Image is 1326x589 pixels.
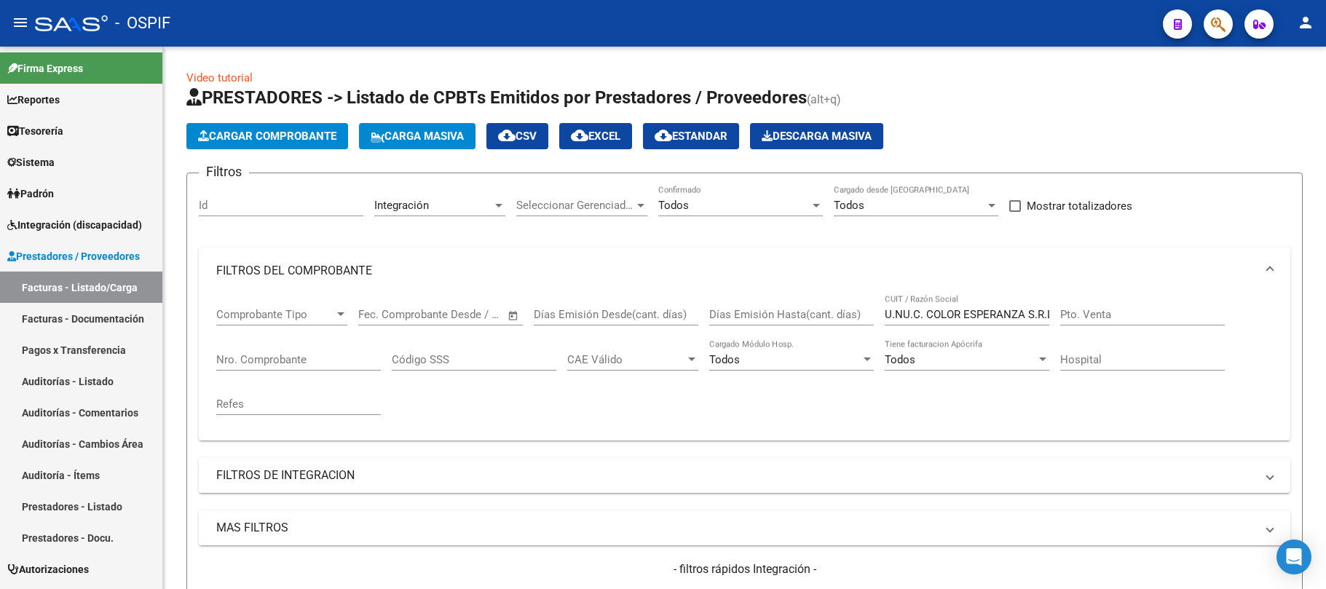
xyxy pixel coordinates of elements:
span: Integración (discapacidad) [7,217,142,233]
a: Video tutorial [186,71,253,84]
span: EXCEL [571,130,620,143]
input: Start date [358,308,406,321]
button: Descarga Masiva [750,123,883,149]
div: FILTROS DEL COMPROBANTE [199,294,1290,440]
mat-expansion-panel-header: FILTROS DEL COMPROBANTE [199,248,1290,294]
app-download-masive: Descarga masiva de comprobantes (adjuntos) [750,123,883,149]
span: Estandar [655,130,727,143]
mat-icon: person [1297,14,1314,31]
mat-panel-title: FILTROS DE INTEGRACION [216,467,1255,483]
input: End date [419,308,489,321]
span: Carga Masiva [371,130,464,143]
span: Descarga Masiva [762,130,872,143]
span: Comprobante Tipo [216,308,334,321]
mat-icon: menu [12,14,29,31]
span: Todos [709,353,740,366]
span: Tesorería [7,123,63,139]
mat-panel-title: FILTROS DEL COMPROBANTE [216,263,1255,279]
span: Todos [658,199,689,212]
button: Carga Masiva [359,123,475,149]
button: Estandar [643,123,739,149]
mat-panel-title: MAS FILTROS [216,520,1255,536]
span: CAE Válido [567,353,685,366]
span: Cargar Comprobante [198,130,336,143]
h3: Filtros [199,162,249,182]
div: Open Intercom Messenger [1276,539,1311,574]
mat-icon: cloud_download [498,127,516,144]
span: Integración [374,199,429,212]
span: Autorizaciones [7,561,89,577]
span: Todos [885,353,915,366]
span: Mostrar totalizadores [1027,197,1132,215]
button: CSV [486,123,548,149]
button: Open calendar [505,307,522,324]
span: Seleccionar Gerenciador [516,199,634,212]
span: Sistema [7,154,55,170]
span: (alt+q) [807,92,841,106]
mat-expansion-panel-header: MAS FILTROS [199,510,1290,545]
button: Cargar Comprobante [186,123,348,149]
button: EXCEL [559,123,632,149]
span: Prestadores / Proveedores [7,248,140,264]
span: Firma Express [7,60,83,76]
span: - OSPIF [115,7,170,39]
span: PRESTADORES -> Listado de CPBTs Emitidos por Prestadores / Proveedores [186,87,807,108]
span: Padrón [7,186,54,202]
span: CSV [498,130,537,143]
h4: - filtros rápidos Integración - [199,561,1290,577]
mat-icon: cloud_download [655,127,672,144]
mat-icon: cloud_download [571,127,588,144]
span: Todos [834,199,864,212]
mat-expansion-panel-header: FILTROS DE INTEGRACION [199,458,1290,493]
span: Reportes [7,92,60,108]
